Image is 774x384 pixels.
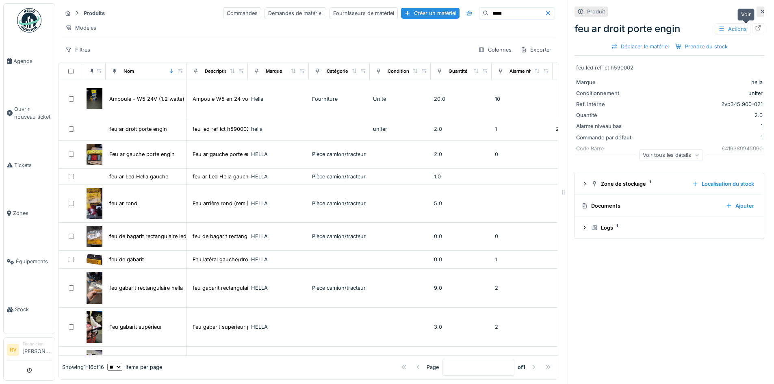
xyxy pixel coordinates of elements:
[265,7,326,19] div: Demandes de matériel
[327,68,348,75] div: Catégorie
[4,37,55,85] a: Agenda
[251,173,306,180] div: HELLA
[330,7,398,19] div: Fournisseurs de matériel
[640,122,763,130] div: 1
[434,150,488,158] div: 2.0
[434,284,488,292] div: 9.0
[22,341,52,358] li: [PERSON_NAME]
[608,41,672,52] div: Déplacer le matériel
[62,44,94,56] div: Filtres
[193,173,280,180] div: feu ar Led Hella gauche (QAJS047)
[4,85,55,141] a: Ouvrir nouveau ticket
[640,134,763,141] div: 1
[576,134,637,141] div: Commande par défaut
[434,256,488,263] div: 0.0
[578,198,761,213] summary: DocumentsAjouter
[193,150,258,158] div: Feu ar gauche porte engin
[575,22,764,36] div: feu ar droit porte engin
[87,254,102,265] img: feu de gabarit
[434,125,488,133] div: 2.0
[109,323,162,331] div: Feu gabarit supérieur
[14,161,52,169] span: Tickets
[193,125,250,133] div: feu led ref ict h590002
[373,125,427,133] div: uniter
[251,200,306,207] div: HELLA
[109,256,144,263] div: feu de gabarit
[518,364,525,371] strong: of 1
[266,68,282,75] div: Marque
[578,176,761,191] summary: Zone de stockage1Localisation du stock
[434,232,488,240] div: 0.0
[4,237,55,286] a: Équipements
[576,122,637,130] div: Alarme niveau bas
[312,150,366,158] div: Pièce camion/tracteur
[193,256,251,263] div: Feu latéral gauche/droit
[109,125,167,133] div: feu ar droit porte engin
[722,200,757,211] div: Ajouter
[109,284,183,292] div: feu gabarit rectangulaire hella
[4,286,55,334] a: Stock
[449,68,468,75] div: Quantité
[251,256,306,263] div: HELLA
[109,95,184,103] div: Ampoule - W5 24V (1.2 watts)
[251,323,306,331] div: HELLA
[373,95,427,103] div: Unité
[578,220,761,235] summary: Logs1
[587,8,605,15] div: Produit
[193,95,254,103] div: Ampoule W5 en 24 volts
[576,78,637,86] div: Marque
[388,68,426,75] div: Conditionnement
[576,100,637,108] div: Ref. interne
[124,68,134,75] div: Nom
[495,323,549,331] div: 2
[581,202,719,210] div: Documents
[434,95,488,103] div: 20.0
[576,64,763,72] div: feu led ref ict h590002
[7,344,19,356] li: RV
[4,189,55,238] a: Zones
[251,150,306,158] div: HELLA
[576,89,637,97] div: Conditionnement
[193,284,266,292] div: feu gabarit rectangulaire hella
[109,232,202,240] div: feu de bagarit rectangulaire led blanc
[689,178,757,189] div: Localisation du stock
[509,68,550,75] div: Alarme niveau bas
[517,44,555,56] div: Exporter
[495,125,549,133] div: 1
[87,88,102,109] img: Ampoule - W5 24V (1.2 watts)
[15,306,52,313] span: Stock
[87,226,102,247] img: feu de bagarit rectangulaire led blanc
[591,224,754,232] div: Logs
[312,232,366,240] div: Pièce camion/tracteur
[495,95,549,103] div: 10
[107,364,162,371] div: items per page
[109,150,175,158] div: Feu ar gauche porte engin
[223,7,261,19] div: Commandes
[251,125,306,133] div: hella
[87,144,102,165] img: Feu ar gauche porte engin
[495,256,549,263] div: 1
[495,150,549,158] div: 0
[87,311,102,343] img: Feu gabarit supérieur
[591,180,685,188] div: Zone de stockage
[13,209,52,217] span: Zones
[640,111,763,119] div: 2.0
[4,141,55,189] a: Tickets
[427,364,439,371] div: Page
[7,341,52,360] a: RV Technicien[PERSON_NAME]
[251,284,306,292] div: HELLA
[193,323,296,331] div: Feu gabarit supérieur pour haut de caisse
[87,350,102,371] img: Feu latéral
[193,232,285,240] div: feu de bagarit rectangulaire led blanc
[715,23,750,35] div: Actions
[640,89,763,97] div: uniter
[737,9,754,20] div: Voir
[16,258,52,265] span: Équipements
[251,232,306,240] div: HELLA
[312,95,366,103] div: Fourniture
[312,284,366,292] div: Pièce camion/tracteur
[13,57,52,65] span: Agenda
[434,173,488,180] div: 1.0
[109,200,137,207] div: feu ar rond
[62,364,104,371] div: Showing 1 - 16 of 16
